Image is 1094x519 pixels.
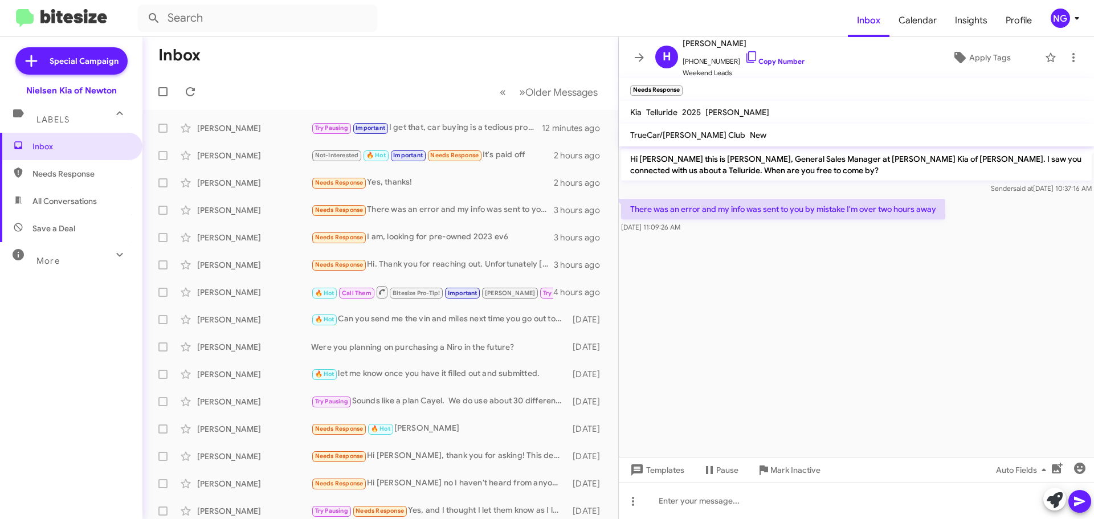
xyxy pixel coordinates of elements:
[542,122,609,134] div: 12 minutes ago
[26,85,117,96] div: Nielsen Kia of Newton
[683,36,805,50] span: [PERSON_NAME]
[553,287,609,298] div: 4 hours ago
[371,425,390,432] span: 🔥 Hot
[567,369,609,380] div: [DATE]
[630,85,683,96] small: Needs Response
[315,370,334,378] span: 🔥 Hot
[311,367,567,381] div: let me know once you have it filled out and submitted.
[197,150,311,161] div: [PERSON_NAME]
[393,289,440,297] span: Bitesize Pro-Tip!
[567,341,609,353] div: [DATE]
[197,341,311,353] div: [PERSON_NAME]
[315,234,364,241] span: Needs Response
[1051,9,1070,28] div: NG
[356,507,404,514] span: Needs Response
[32,168,129,179] span: Needs Response
[311,341,567,353] div: Were you planning on purchasing a Niro in the future?
[448,289,477,297] span: Important
[138,5,377,32] input: Search
[311,258,554,271] div: Hi. Thank you for reaching out. Unfortunately [PERSON_NAME] is inconvenient for me.
[567,423,609,435] div: [DATE]
[663,48,671,66] span: H
[705,107,769,117] span: [PERSON_NAME]
[619,460,693,480] button: Templates
[311,176,554,189] div: Yes, thanks!
[567,451,609,462] div: [DATE]
[311,285,553,299] div: If you come into the dealership and leave a deposit, I can get you whatever car you want within 4...
[197,369,311,380] div: [PERSON_NAME]
[512,80,605,104] button: Next
[1041,9,1081,28] button: NG
[554,177,609,189] div: 2 hours ago
[646,107,677,117] span: Telluride
[197,396,311,407] div: [PERSON_NAME]
[36,256,60,266] span: More
[493,80,513,104] button: Previous
[366,152,386,159] span: 🔥 Hot
[554,205,609,216] div: 3 hours ago
[745,57,805,66] a: Copy Number
[430,152,479,159] span: Needs Response
[311,203,554,216] div: There was an error and my info was sent to you by mistake I'm over two hours away
[683,67,805,79] span: Weekend Leads
[889,4,946,37] a: Calendar
[311,477,567,490] div: Hi [PERSON_NAME] no I haven't heard from anyone
[543,289,576,297] span: Try Pausing
[770,460,820,480] span: Mark Inactive
[311,504,567,517] div: Yes, and I thought I let them know as I let you know that I'm satisfied with my vehicle for now.
[519,85,525,99] span: »
[315,179,364,186] span: Needs Response
[356,124,385,132] span: Important
[197,423,311,435] div: [PERSON_NAME]
[630,107,642,117] span: Kia
[315,124,348,132] span: Try Pausing
[315,425,364,432] span: Needs Response
[567,396,609,407] div: [DATE]
[997,4,1041,37] a: Profile
[15,47,128,75] a: Special Campaign
[311,231,554,244] div: I am, looking for pre-owned 2023 ev6
[50,55,119,67] span: Special Campaign
[554,232,609,243] div: 3 hours ago
[621,199,945,219] p: There was an error and my info was sent to you by mistake I'm over two hours away
[315,507,348,514] span: Try Pausing
[493,80,605,104] nav: Page navigation example
[158,46,201,64] h1: Inbox
[315,261,364,268] span: Needs Response
[750,130,766,140] span: New
[848,4,889,37] a: Inbox
[485,289,536,297] span: [PERSON_NAME]
[996,460,1051,480] span: Auto Fields
[315,316,334,323] span: 🔥 Hot
[630,130,745,140] span: TrueCar/[PERSON_NAME] Club
[311,395,567,408] div: Sounds like a plan Cayel. We do use about 30 different banks so we can also shop rates for you.
[311,121,542,134] div: I get that, car buying is a tedious process. If theres anything i can do to help you shop let me ...
[311,313,567,326] div: Can you send me the vin and miles next time you go out to the vehicle?
[32,223,75,234] span: Save a Deal
[315,206,364,214] span: Needs Response
[311,422,567,435] div: [PERSON_NAME]
[554,259,609,271] div: 3 hours ago
[621,223,680,231] span: [DATE] 11:09:26 AM
[197,478,311,489] div: [PERSON_NAME]
[683,50,805,67] span: [PHONE_NUMBER]
[716,460,738,480] span: Pause
[525,86,598,99] span: Older Messages
[393,152,423,159] span: Important
[946,4,997,37] a: Insights
[197,259,311,271] div: [PERSON_NAME]
[628,460,684,480] span: Templates
[197,314,311,325] div: [PERSON_NAME]
[922,47,1039,68] button: Apply Tags
[197,451,311,462] div: [PERSON_NAME]
[991,184,1092,193] span: Sender [DATE] 10:37:16 AM
[315,289,334,297] span: 🔥 Hot
[32,195,97,207] span: All Conversations
[621,149,1092,181] p: Hi [PERSON_NAME] this is [PERSON_NAME], General Sales Manager at [PERSON_NAME] Kia of [PERSON_NAM...
[500,85,506,99] span: «
[567,478,609,489] div: [DATE]
[311,149,554,162] div: It's paid off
